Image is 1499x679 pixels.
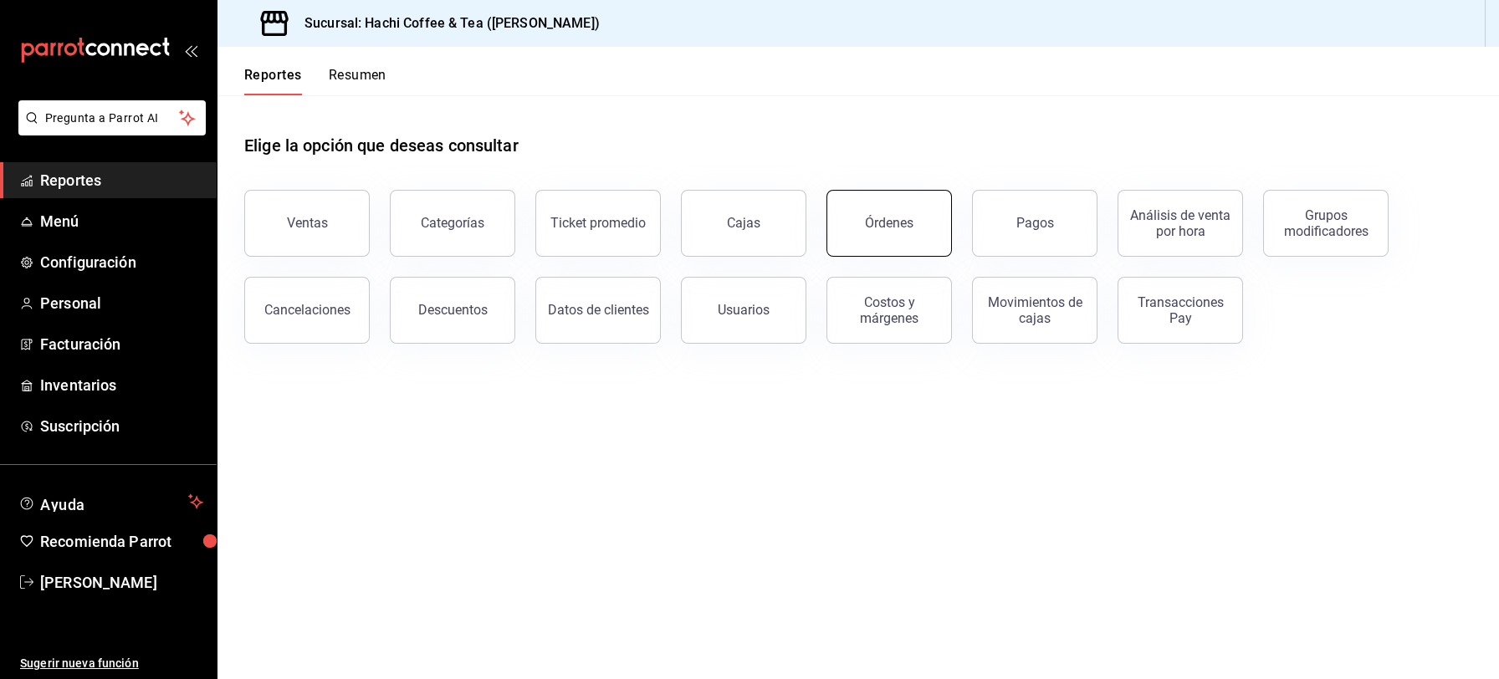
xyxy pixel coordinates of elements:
[1128,207,1232,239] div: Análisis de venta por hora
[1118,277,1243,344] button: Transacciones Pay
[40,492,182,512] span: Ayuda
[1118,190,1243,257] button: Análisis de venta por hora
[837,294,941,326] div: Costos y márgenes
[244,67,386,95] div: navigation tabs
[291,13,600,33] h3: Sucursal: Hachi Coffee & Tea ([PERSON_NAME])
[12,121,206,139] a: Pregunta a Parrot AI
[390,190,515,257] button: Categorías
[535,277,661,344] button: Datos de clientes
[421,215,484,231] div: Categorías
[264,302,350,318] div: Cancelaciones
[40,374,203,396] span: Inventarios
[45,110,180,127] span: Pregunta a Parrot AI
[40,210,203,232] span: Menú
[681,277,806,344] button: Usuarios
[418,302,488,318] div: Descuentos
[244,67,302,95] button: Reportes
[329,67,386,95] button: Resumen
[184,43,197,57] button: open_drawer_menu
[865,215,913,231] div: Órdenes
[20,655,203,672] span: Sugerir nueva función
[972,190,1097,257] button: Pagos
[40,169,203,191] span: Reportes
[548,302,649,318] div: Datos de clientes
[1016,215,1054,231] div: Pagos
[40,292,203,314] span: Personal
[40,415,203,437] span: Suscripción
[40,333,203,355] span: Facturación
[40,251,203,273] span: Configuración
[287,215,328,231] div: Ventas
[1274,207,1378,239] div: Grupos modificadores
[681,190,806,257] button: Cajas
[972,277,1097,344] button: Movimientos de cajas
[727,215,760,231] div: Cajas
[244,277,370,344] button: Cancelaciones
[1128,294,1232,326] div: Transacciones Pay
[1263,190,1389,257] button: Grupos modificadores
[244,190,370,257] button: Ventas
[550,215,646,231] div: Ticket promedio
[40,530,203,553] span: Recomienda Parrot
[826,190,952,257] button: Órdenes
[390,277,515,344] button: Descuentos
[18,100,206,135] button: Pregunta a Parrot AI
[826,277,952,344] button: Costos y márgenes
[718,302,770,318] div: Usuarios
[983,294,1087,326] div: Movimientos de cajas
[244,133,519,158] h1: Elige la opción que deseas consultar
[535,190,661,257] button: Ticket promedio
[40,571,203,594] span: [PERSON_NAME]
